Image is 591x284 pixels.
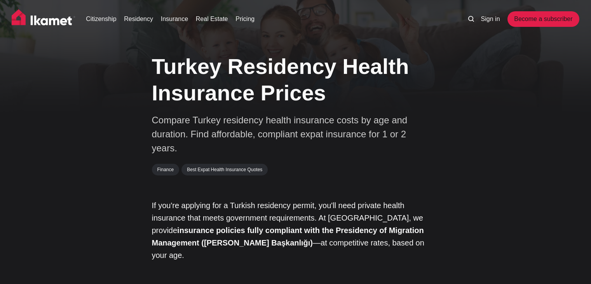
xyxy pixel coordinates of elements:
a: Pricing [235,14,255,24]
img: Ikamet home [12,9,75,29]
a: Residency [124,14,153,24]
h1: Turkey Residency Health Insurance Prices [152,53,439,105]
a: Best Expat Health Insurance Quotes [181,164,268,175]
strong: insurance policies fully compliant with the Presidency of Migration Management ([PERSON_NAME] Baş... [152,226,424,247]
a: Citizenship [86,14,116,24]
a: Finance [152,164,180,175]
a: Sign in [481,14,500,24]
a: Become a subscriber [507,11,579,27]
p: If you're applying for a Turkish residency permit, you'll need private health insurance that meet... [152,199,439,261]
a: Insurance [161,14,188,24]
a: Real Estate [196,14,228,24]
p: Compare Turkey residency health insurance costs by age and duration. Find affordable, compliant e... [152,113,424,155]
